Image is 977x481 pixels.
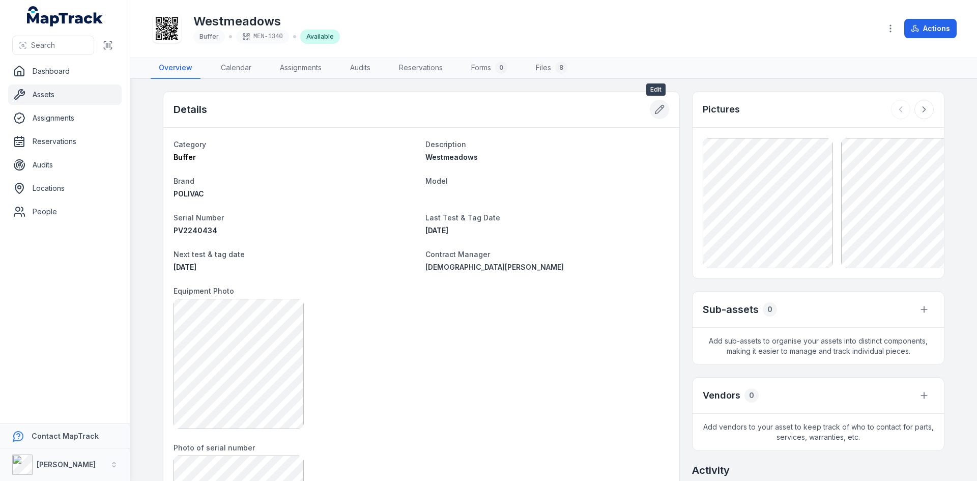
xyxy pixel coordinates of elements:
[342,58,379,79] a: Audits
[763,302,777,317] div: 0
[8,178,122,199] a: Locations
[174,189,204,198] span: POLIVAC
[693,414,944,450] span: Add vendors to your asset to keep track of who to contact for parts, services, warranties, etc.
[904,19,957,38] button: Actions
[174,443,255,452] span: Photo of serial number
[199,33,219,40] span: Buffer
[8,84,122,105] a: Assets
[32,432,99,440] strong: Contact MapTrack
[174,213,224,222] span: Serial Number
[8,61,122,81] a: Dashboard
[425,226,448,235] time: 8/5/25, 12:25:00 AM
[692,463,730,477] h2: Activity
[27,6,103,26] a: MapTrack
[703,388,740,403] h3: Vendors
[425,153,478,161] span: Westmeadows
[555,62,567,74] div: 8
[8,202,122,222] a: People
[300,30,340,44] div: Available
[174,102,207,117] h2: Details
[236,30,289,44] div: MEN-1340
[174,177,194,185] span: Brand
[151,58,200,79] a: Overview
[391,58,451,79] a: Reservations
[12,36,94,55] button: Search
[703,102,740,117] h3: Pictures
[174,140,206,149] span: Category
[174,226,217,235] span: PV2240434
[495,62,507,74] div: 0
[174,250,245,259] span: Next test & tag date
[174,153,196,161] span: Buffer
[463,58,515,79] a: Forms0
[8,131,122,152] a: Reservations
[425,262,669,272] a: [DEMOGRAPHIC_DATA][PERSON_NAME]
[425,140,466,149] span: Description
[425,250,490,259] span: Contract Manager
[646,83,666,96] span: Edit
[31,40,55,50] span: Search
[425,177,448,185] span: Model
[174,263,196,271] span: [DATE]
[8,155,122,175] a: Audits
[703,302,759,317] h2: Sub-assets
[174,287,234,295] span: Equipment Photo
[8,108,122,128] a: Assignments
[425,226,448,235] span: [DATE]
[528,58,576,79] a: Files8
[744,388,759,403] div: 0
[213,58,260,79] a: Calendar
[272,58,330,79] a: Assignments
[37,460,96,469] strong: [PERSON_NAME]
[425,213,500,222] span: Last Test & Tag Date
[174,263,196,271] time: 2/5/26, 12:25:00 AM
[693,328,944,364] span: Add sub-assets to organise your assets into distinct components, making it easier to manage and t...
[193,13,340,30] h1: Westmeadows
